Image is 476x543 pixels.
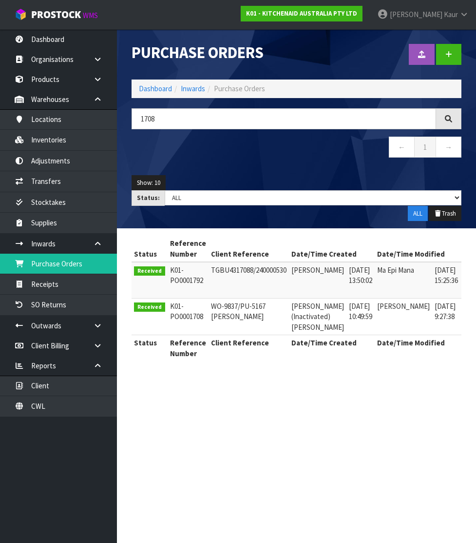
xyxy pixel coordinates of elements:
[209,299,289,335] td: WO-9837/PU-5167 [PERSON_NAME]
[444,10,458,19] span: Kaur
[349,302,372,321] span: [DATE] 10:49:59
[209,335,289,361] th: Client Reference
[134,266,165,276] span: Received
[289,335,375,361] th: Date/Time Created
[414,137,436,158] a: 1
[377,302,430,311] span: [PERSON_NAME]
[168,335,209,361] th: Reference Number
[132,236,168,262] th: Status
[375,236,460,262] th: Date/Time Modified
[291,302,344,332] span: [PERSON_NAME] (Inactivated) [PERSON_NAME]
[139,84,172,93] a: Dashboard
[246,9,357,18] strong: K01 - KITCHENAID AUSTRALIA PTY LTD
[209,236,289,262] th: Client Reference
[15,8,27,20] img: cube-alt.png
[134,302,165,312] span: Received
[241,6,362,21] a: K01 - KITCHENAID AUSTRALIA PTY LTD
[214,84,265,93] span: Purchase Orders
[429,206,461,221] button: Trash
[137,194,160,202] strong: Status:
[389,137,415,158] a: ←
[377,265,414,275] span: Ma Epi Mana
[83,11,98,20] small: WMS
[435,265,458,285] span: [DATE] 15:25:36
[168,299,209,335] td: K01-PO0001708
[31,8,81,21] span: ProStock
[132,137,461,161] nav: Page navigation
[435,302,456,321] span: [DATE] 9:27:38
[132,108,436,129] input: Search purchase orders
[209,262,289,299] td: TGBU4317088/240000530
[375,335,460,361] th: Date/Time Modified
[390,10,442,19] span: [PERSON_NAME]
[132,44,289,61] h1: Purchase Orders
[132,335,168,361] th: Status
[289,236,375,262] th: Date/Time Created
[181,84,205,93] a: Inwards
[349,265,372,285] span: [DATE] 13:50:02
[168,236,209,262] th: Reference Number
[168,262,209,299] td: K01-PO0001792
[408,206,428,221] button: ALL
[291,265,344,275] span: [PERSON_NAME]
[132,175,166,191] button: Show: 10
[436,137,461,158] a: →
